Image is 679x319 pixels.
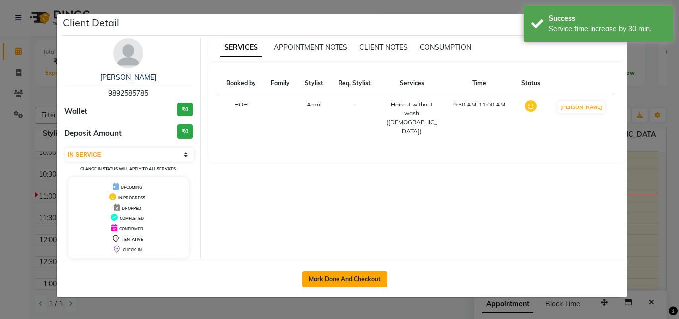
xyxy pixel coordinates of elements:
[297,73,331,94] th: Stylist
[274,43,347,52] span: APPOINTMENT NOTES
[331,73,379,94] th: Req. Stylist
[385,100,438,136] div: Haircut without wash ([DEMOGRAPHIC_DATA])
[123,247,142,252] span: CHECK-IN
[177,103,193,117] h3: ₹0
[307,101,322,108] span: Amol
[122,206,141,211] span: DROPPED
[113,38,143,68] img: avatar
[514,73,548,94] th: Status
[420,43,471,52] span: CONSUMPTION
[122,237,143,242] span: TENTATIVE
[64,106,87,117] span: Wallet
[120,216,144,221] span: COMPLETED
[218,73,264,94] th: Booked by
[444,73,514,94] th: Time
[64,128,122,139] span: Deposit Amount
[549,24,666,34] div: Service time increase by 30 min.
[264,73,298,94] th: Family
[379,73,444,94] th: Services
[80,166,177,171] small: Change in status will apply to all services.
[444,94,514,142] td: 9:30 AM-11:00 AM
[359,43,408,52] span: CLIENT NOTES
[264,94,298,142] td: -
[220,39,262,57] span: SERVICES
[100,73,156,82] a: [PERSON_NAME]
[119,226,143,231] span: CONFIRMED
[302,271,387,287] button: Mark Done And Checkout
[558,101,605,113] button: [PERSON_NAME]
[218,94,264,142] td: HOH
[121,185,142,190] span: UPCOMING
[118,195,145,200] span: IN PROGRESS
[63,15,119,30] h5: Client Detail
[177,124,193,139] h3: ₹0
[549,13,666,24] div: Success
[108,89,148,98] span: 9892585785
[331,94,379,142] td: -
